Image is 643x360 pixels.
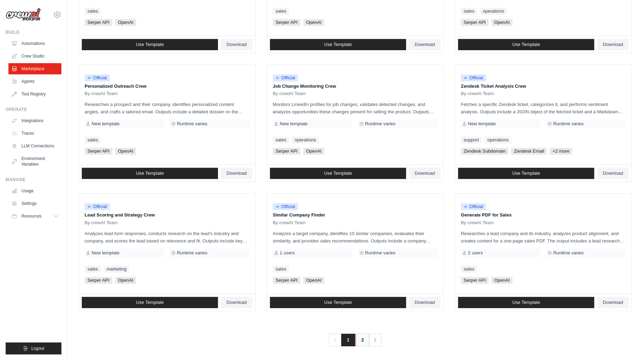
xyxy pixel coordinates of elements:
a: sales [273,266,289,273]
a: sales [273,136,289,144]
div: Operate [6,107,61,112]
div: Build [6,29,61,35]
span: Download [415,171,435,176]
a: sales [273,8,289,15]
img: Logo [6,8,41,21]
a: Environment Variables [8,153,61,170]
p: Fetches a specific Zendesk ticket, categorizes it, and performs sentiment analysis. Outputs inclu... [461,101,626,115]
span: By crewAI Team [461,91,494,96]
span: Zendesk Email [511,148,547,155]
span: OpenAI [491,19,512,26]
span: Use Template [324,42,352,47]
span: OpenAI [303,148,324,155]
a: operations [484,136,511,144]
a: Usage [8,185,61,196]
a: sales [461,8,477,15]
span: 1 users [280,250,295,256]
span: Official [85,74,110,81]
button: Resources [8,211,61,222]
a: sales [85,266,101,273]
span: Official [273,203,298,210]
a: Use Template [458,168,594,179]
p: Similar Company Finder [273,212,438,219]
a: Marketplace [8,63,61,74]
a: Crew Studio [8,51,61,62]
p: Monitors LinkedIn profiles for job changes, validates detected changes, and analyzes opportunitie... [273,101,438,115]
span: Download [226,42,247,47]
span: New template [92,121,119,127]
nav: Pagination [329,334,381,346]
p: Lead Scoring and Strategy Crew [85,212,250,219]
span: Runtime varies [365,121,396,127]
p: Zendesk Ticket Analysis Crew [461,83,626,90]
a: support [461,136,482,144]
p: Analyzes a target company, identifies 10 similar companies, evaluates their similarity, and provi... [273,230,438,245]
span: Serper API [85,277,112,284]
span: Runtime varies [553,250,584,256]
span: By crewAI Team [85,91,118,96]
span: +2 more [550,148,572,155]
span: Use Template [512,300,540,305]
span: Download [415,300,435,305]
span: 1 [341,334,355,346]
a: Agents [8,76,61,87]
span: By crewAI Team [85,220,118,226]
p: Generate PDF for Sales [461,212,626,219]
span: Use Template [136,42,164,47]
span: Logout [31,346,44,351]
span: Official [273,74,298,81]
span: OpenAI [115,277,136,284]
a: Use Template [458,39,594,50]
span: Use Template [136,171,164,176]
span: Serper API [273,19,300,26]
span: Serper API [85,148,112,155]
a: Download [597,39,629,50]
a: Download [409,297,440,308]
p: Analyzes lead form responses, conducts research on the lead's industry and company, and scores th... [85,230,250,245]
a: Download [221,168,252,179]
a: sales [85,8,101,15]
span: 2 users [468,250,483,256]
span: Use Template [324,171,352,176]
a: Tool Registry [8,88,61,100]
span: Serper API [273,277,300,284]
p: Job Change Monitoring Crew [273,83,438,90]
a: Download [597,168,629,179]
span: OpenAI [115,148,136,155]
span: Download [603,171,623,176]
span: By crewAI Team [273,91,306,96]
a: Integrations [8,115,61,126]
span: OpenAI [303,277,324,284]
a: Download [221,297,252,308]
a: Download [409,168,440,179]
span: Runtime varies [365,250,396,256]
span: OpenAI [115,19,136,26]
a: Download [221,39,252,50]
span: New template [468,121,496,127]
p: Researches a lead company and its industry, analyzes product alignment, and creates content for a... [461,230,626,245]
a: Use Template [82,168,218,179]
span: Runtime varies [553,121,584,127]
span: Serper API [461,277,489,284]
span: Use Template [136,300,164,305]
span: Official [461,74,486,81]
span: Use Template [324,300,352,305]
a: operations [292,136,319,144]
span: New template [280,121,307,127]
p: Researches a prospect and their company, identifies personalized content angles, and crafts a tai... [85,101,250,115]
span: Runtime varies [177,250,207,256]
a: marketing [104,266,129,273]
span: By crewAI Team [461,220,494,226]
span: Runtime varies [177,121,207,127]
div: Manage [6,177,61,182]
span: Zendesk Subdomain [461,148,508,155]
span: Official [85,203,110,210]
a: Use Template [270,168,406,179]
a: LLM Connections [8,140,61,152]
a: Use Template [458,297,594,308]
a: Download [597,297,629,308]
a: 2 [356,334,370,346]
a: Use Template [270,297,406,308]
span: Download [415,42,435,47]
span: Serper API [85,19,112,26]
